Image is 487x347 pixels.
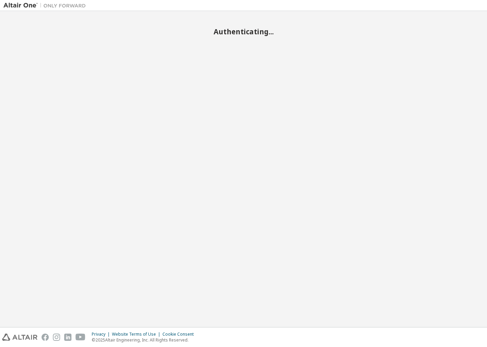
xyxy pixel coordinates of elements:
[76,334,86,341] img: youtube.svg
[112,332,162,337] div: Website Terms of Use
[42,334,49,341] img: facebook.svg
[2,334,37,341] img: altair_logo.svg
[3,27,484,36] h2: Authenticating...
[64,334,71,341] img: linkedin.svg
[92,337,198,343] p: © 2025 Altair Engineering, Inc. All Rights Reserved.
[162,332,198,337] div: Cookie Consent
[53,334,60,341] img: instagram.svg
[92,332,112,337] div: Privacy
[3,2,89,9] img: Altair One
